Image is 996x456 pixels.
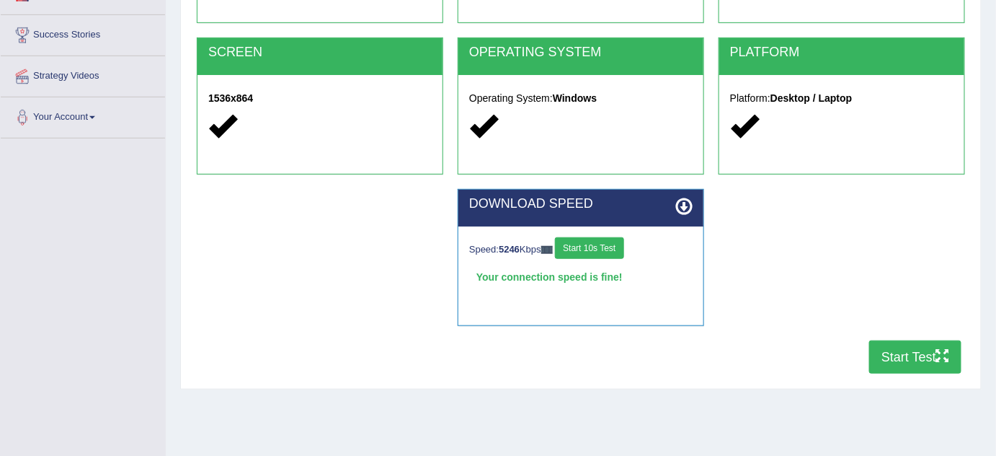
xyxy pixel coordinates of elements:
strong: Windows [553,92,597,104]
h2: PLATFORM [730,45,953,60]
a: Success Stories [1,15,165,51]
button: Start Test [869,341,961,374]
button: Start 10s Test [555,237,623,259]
div: Speed: Kbps [469,237,693,263]
strong: 5246 [499,244,520,255]
h2: SCREEN [208,45,432,60]
a: Your Account [1,97,165,133]
strong: 1536x864 [208,92,253,104]
div: Your connection speed is fine! [469,266,693,288]
a: Strategy Videos [1,56,165,92]
h5: Platform: [730,93,953,104]
h5: Operating System: [469,93,693,104]
strong: Desktop / Laptop [770,92,853,104]
h2: OPERATING SYSTEM [469,45,693,60]
h2: DOWNLOAD SPEED [469,197,693,211]
img: ajax-loader-fb-connection.gif [541,246,553,254]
